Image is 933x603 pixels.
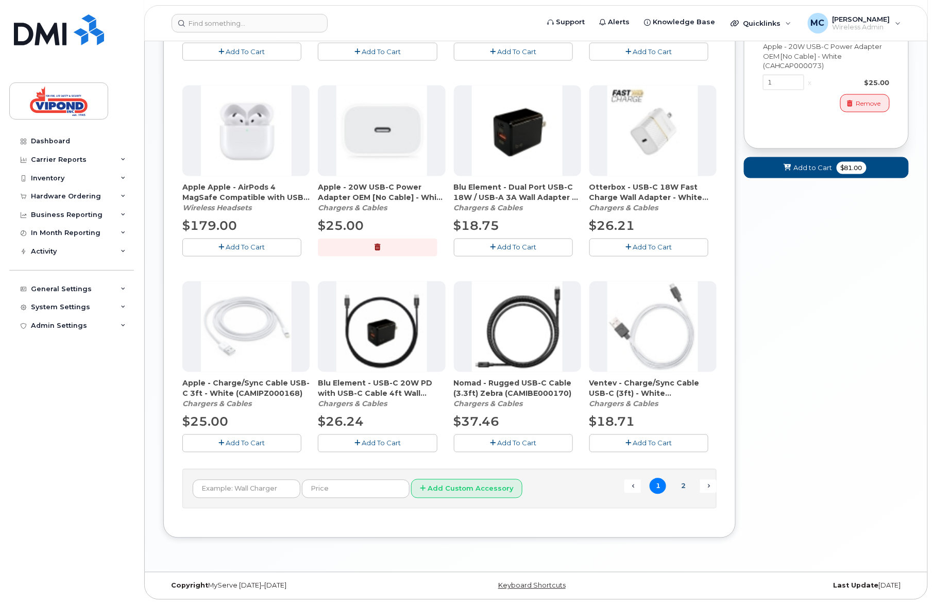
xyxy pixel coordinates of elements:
span: $26.24 [318,414,364,429]
div: MyServe [DATE]–[DATE] [163,582,412,590]
span: 1 [650,478,666,494]
div: Quicklinks [723,13,799,33]
span: Add To Cart [226,243,265,252]
a: 2 [675,478,691,494]
img: accessory36548.JPG [472,281,563,372]
input: Price [302,480,410,498]
a: Keyboard Shortcuts [498,582,566,590]
span: Add To Cart [226,439,265,447]
div: Apple - 20W USB-C Power Adapter OEM [No Cable] - White (CAHCAP000073) [763,42,890,71]
span: Remove [856,99,881,108]
a: Alerts [592,12,637,32]
span: Quicklinks [743,19,781,27]
span: Add To Cart [497,243,536,252]
a: Next → [700,480,717,493]
button: Add To Cart [318,434,437,453]
div: Apple - Charge/Sync Cable USB-C 3ft - White (CAMIPZ000168) [182,378,310,409]
strong: Last Update [834,582,879,590]
span: Blu Element - USB-C 20W PD with USB-C Cable 4ft Wall Charger - Black (CAHCPZ000096) [318,378,445,399]
a: Support [540,12,592,32]
span: Ventev - Charge/Sync Cable USB-C (3ft) - White (CAMIBE000144) [589,378,717,399]
span: $18.71 [589,414,635,429]
strong: Copyright [171,582,208,590]
div: Ventev - Charge/Sync Cable USB-C (3ft) - White (CAMIBE000144) [589,378,717,409]
span: $179.00 [182,219,237,233]
button: Add To Cart [318,43,437,61]
span: Nomad - Rugged USB-C Cable (3.3ft) Zebra (CAMIBE000170) [454,378,581,399]
img: accessory36546.JPG [201,281,292,372]
span: Support [556,17,585,27]
button: Add To Cart [454,434,573,453]
button: Add To Cart [589,434,708,453]
button: Add To Cart [589,43,708,61]
span: Add To Cart [633,439,672,447]
img: accessory36707.JPG [472,86,563,176]
div: Otterbox - USB-C 18W Fast Charge Wall Adapter - White (CAHCAP000074) [589,182,717,213]
span: Add to Cart [794,163,833,173]
div: Nomad - Rugged USB-C Cable (3.3ft) Zebra (CAMIBE000170) [454,378,581,409]
span: $37.46 [454,414,500,429]
div: Blu Element - USB-C 20W PD with USB-C Cable 4ft Wall Charger - Black (CAHCPZ000096) [318,378,445,409]
span: $25.00 [182,414,228,429]
input: Find something... [172,14,328,32]
span: Apple Apple - AirPods 4 MagSafe Compatible with USB-C Charging Case (CAHEBE000063) [182,182,310,203]
div: Apple Apple - AirPods 4 MagSafe Compatible with USB-C Charging Case (CAHEBE000063) [182,182,310,213]
em: Chargers & Cables [454,204,523,213]
img: accessory36681.JPG [607,86,698,176]
em: Chargers & Cables [182,399,251,409]
span: $26.21 [589,219,635,233]
span: Alerts [608,17,630,27]
em: Chargers & Cables [454,399,523,409]
button: Add To Cart [182,239,301,257]
span: MC [811,17,825,29]
img: accessory36552.JPG [607,281,698,372]
span: Apple - 20W USB-C Power Adapter OEM [No Cable] - White (CAHCAP000073) [318,182,445,203]
em: Wireless Headsets [182,204,251,213]
span: Add To Cart [497,439,536,447]
img: accessory36347.JPG [336,281,427,372]
button: Add To Cart [454,43,573,61]
span: Add To Cart [633,47,672,56]
span: Wireless Admin [833,23,890,31]
div: $25.00 [816,78,890,88]
div: Apple - 20W USB-C Power Adapter OEM [No Cable] - White (CAHCAP000073) [318,182,445,213]
span: Add To Cart [497,47,536,56]
span: $81.00 [837,162,867,174]
span: Add To Cart [362,47,401,56]
em: Chargers & Cables [318,204,387,213]
button: Add Custom Accessory [411,479,522,498]
span: $18.75 [454,219,500,233]
div: Mark Chapeskie [801,13,908,33]
span: $25.00 [318,219,364,233]
div: x [804,78,816,88]
span: ← Previous [624,480,641,493]
span: Otterbox - USB-C 18W Fast Charge Wall Adapter - White (CAHCAP000074) [589,182,717,203]
a: Knowledge Base [637,12,722,32]
em: Chargers & Cables [589,399,658,409]
span: Knowledge Base [653,17,715,27]
div: [DATE] [660,582,909,590]
span: Add To Cart [362,439,401,447]
button: Add To Cart [182,43,301,61]
span: Add To Cart [633,243,672,252]
button: Add To Cart [589,239,708,257]
img: accessory36680.JPG [336,86,427,176]
img: accessory37023.JPG [201,86,292,176]
button: Add To Cart [182,434,301,453]
span: Blu Element - Dual Port USB-C 18W / USB-A 3A Wall Adapter - Black (Bulk) (CAHCPZ000077) [454,182,581,203]
em: Chargers & Cables [318,399,387,409]
button: Remove [840,94,890,112]
span: Add To Cart [226,47,265,56]
button: Add To Cart [454,239,573,257]
div: Blu Element - Dual Port USB-C 18W / USB-A 3A Wall Adapter - Black (Bulk) (CAHCPZ000077) [454,182,581,213]
button: Add to Cart $81.00 [744,157,909,178]
input: Example: Wall Charger [193,480,300,498]
span: [PERSON_NAME] [833,15,890,23]
em: Chargers & Cables [589,204,658,213]
span: Apple - Charge/Sync Cable USB-C 3ft - White (CAMIPZ000168) [182,378,310,399]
